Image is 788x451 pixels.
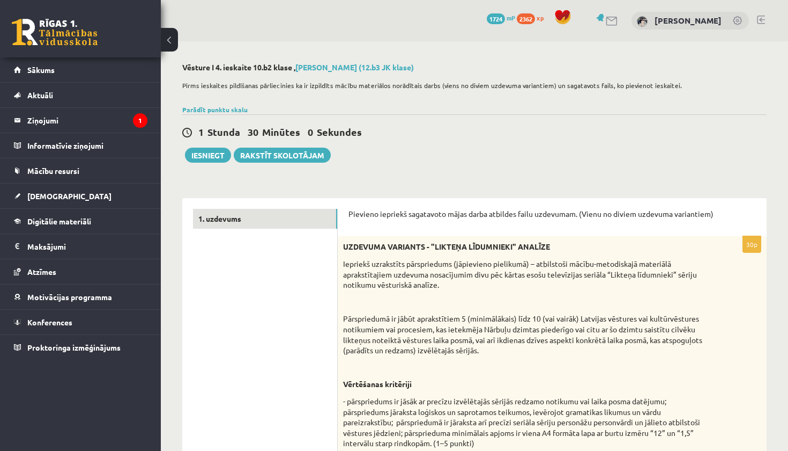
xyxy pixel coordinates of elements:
[14,57,147,82] a: Sākums
[517,13,549,22] a: 2362 xp
[14,184,147,208] a: [DEMOGRAPHIC_DATA]
[234,148,331,163] a: Rakstīt skolotājam
[182,63,767,72] h2: Vēsture I 4. ieskaite 10.b2 klase ,
[487,13,505,24] span: 1724
[182,81,761,90] p: Pirms ieskaites pildīšanas pārliecinies ka ir izpildīts mācību materiālos norādītais darbs (viens...
[14,83,147,107] a: Aktuāli
[27,191,111,201] span: [DEMOGRAPHIC_DATA]
[14,259,147,284] a: Atzīmes
[27,166,79,176] span: Mācību resursi
[27,90,53,100] span: Aktuāli
[182,105,248,114] a: Parādīt punktu skalu
[27,65,55,75] span: Sākums
[343,314,708,355] p: Pārspriedumā ir jābūt aprakstītiem 5 (minimālākais) līdz 10 (vai vairāk) Latvijas vēstures vai ku...
[14,285,147,309] a: Motivācijas programma
[248,126,258,138] span: 30
[193,209,337,229] a: 1. uzdevums
[198,126,204,138] span: 1
[517,13,535,24] span: 2362
[308,126,313,138] span: 0
[14,133,147,158] a: Informatīvie ziņojumi
[343,379,412,389] strong: Vērtēšanas kritēriji
[27,317,72,327] span: Konferences
[348,209,756,220] p: Pievieno iepriekš sagatavoto mājas darba atbildes failu uzdevumam. (Vienu no diviem uzdevuma vari...
[27,234,147,259] legend: Maksājumi
[487,13,515,22] a: 1724 mP
[14,158,147,183] a: Mācību resursi
[207,126,240,138] span: Stunda
[27,267,56,277] span: Atzīmes
[133,113,147,128] i: 1
[295,62,414,72] a: [PERSON_NAME] (12.b3 JK klase)
[343,242,550,251] strong: UZDEVUMA VARIANTS - "LIKTEŅA LĪDUMNIEKI" ANALĪZE
[343,259,708,290] p: Iepriekš uzrakstīts pārspriedums (jāpievieno pielikumā) – atbilstoši mācību-metodiskajā materiālā...
[537,13,544,22] span: xp
[14,335,147,360] a: Proktoringa izmēģinājums
[742,236,761,253] p: 30p
[27,216,91,226] span: Digitālie materiāli
[317,126,362,138] span: Sekundes
[14,108,147,133] a: Ziņojumi1
[27,343,121,352] span: Proktoringa izmēģinājums
[14,310,147,334] a: Konferences
[14,234,147,259] a: Maksājumi
[14,209,147,234] a: Digitālie materiāli
[27,108,147,133] legend: Ziņojumi
[637,16,648,27] img: Daniela Varlamova
[27,292,112,302] span: Motivācijas programma
[27,133,147,158] legend: Informatīvie ziņojumi
[185,148,231,163] button: Iesniegt
[655,15,722,26] a: [PERSON_NAME]
[507,13,515,22] span: mP
[343,396,708,449] p: - pārspriedums ir jāsāk ar precīzu izvēlētajās sērijās redzamo notikumu vai laika posma datējumu;...
[12,19,98,46] a: Rīgas 1. Tālmācības vidusskola
[262,126,300,138] span: Minūtes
